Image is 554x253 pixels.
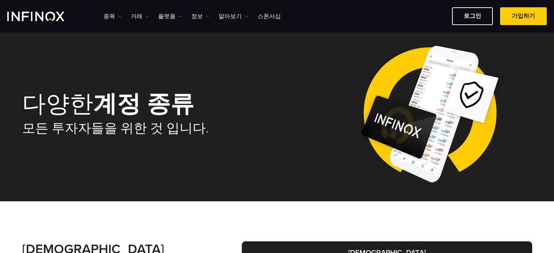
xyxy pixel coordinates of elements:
h2: 모든 투자자들을 위한 것 입니다. [22,120,267,137]
a: INFINOX Logo [7,12,82,21]
a: 가입하기 [500,7,547,25]
a: 알아보기 [219,12,248,21]
a: 플랫폼 [158,12,182,21]
a: 로그인 [452,7,493,25]
a: 거래 [131,12,149,21]
a: 스폰서십 [258,12,281,21]
a: 종목 [103,12,122,21]
strong: 계정 종류 [93,90,194,119]
h1: 다양한 [22,92,267,117]
a: 정보 [191,12,209,21]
